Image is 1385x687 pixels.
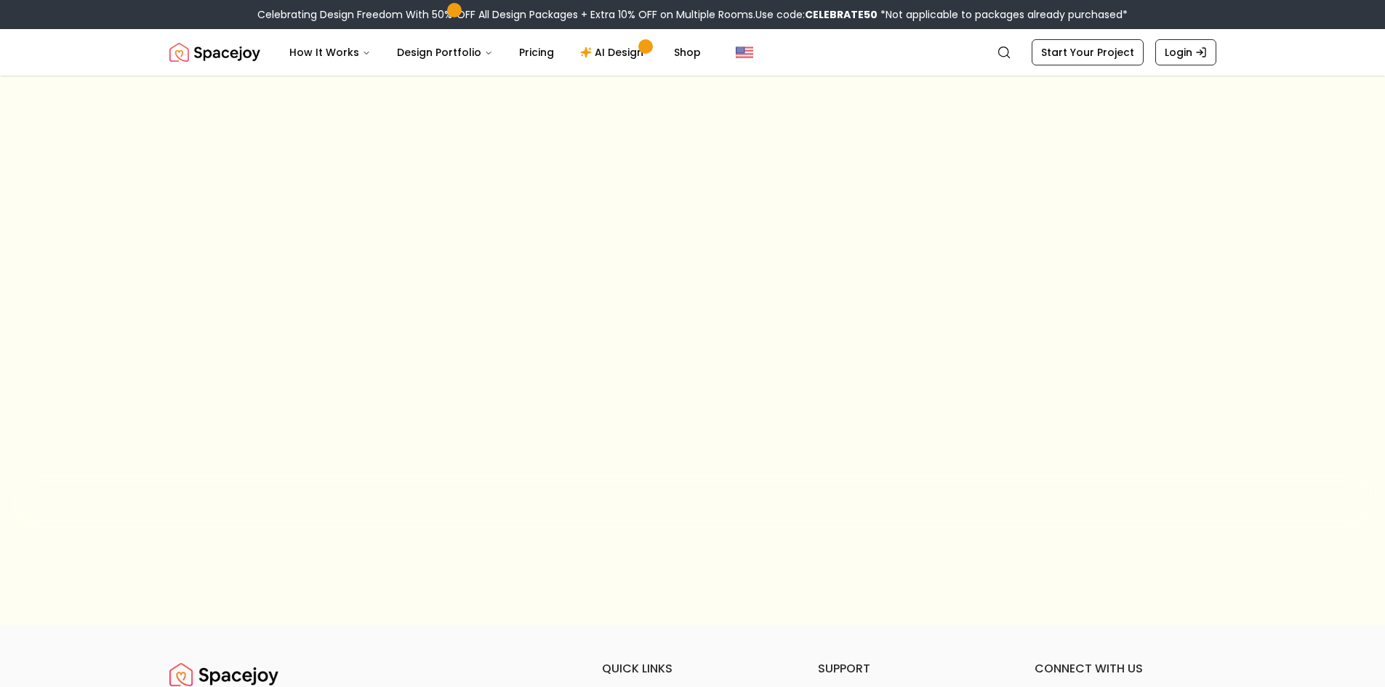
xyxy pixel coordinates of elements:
[169,38,260,67] img: Spacejoy Logo
[278,38,382,67] button: How It Works
[257,7,1128,22] div: Celebrating Design Freedom With 50% OFF All Design Packages + Extra 10% OFF on Multiple Rooms.
[569,38,659,67] a: AI Design
[878,7,1128,22] span: *Not applicable to packages already purchased*
[278,38,712,67] nav: Main
[507,38,566,67] a: Pricing
[818,660,1000,678] h6: support
[1155,39,1216,65] a: Login
[1032,39,1144,65] a: Start Your Project
[169,38,260,67] a: Spacejoy
[805,7,878,22] b: CELEBRATE50
[662,38,712,67] a: Shop
[169,29,1216,76] nav: Global
[1035,660,1216,678] h6: connect with us
[736,44,753,61] img: United States
[385,38,505,67] button: Design Portfolio
[755,7,878,22] span: Use code:
[602,660,784,678] h6: quick links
